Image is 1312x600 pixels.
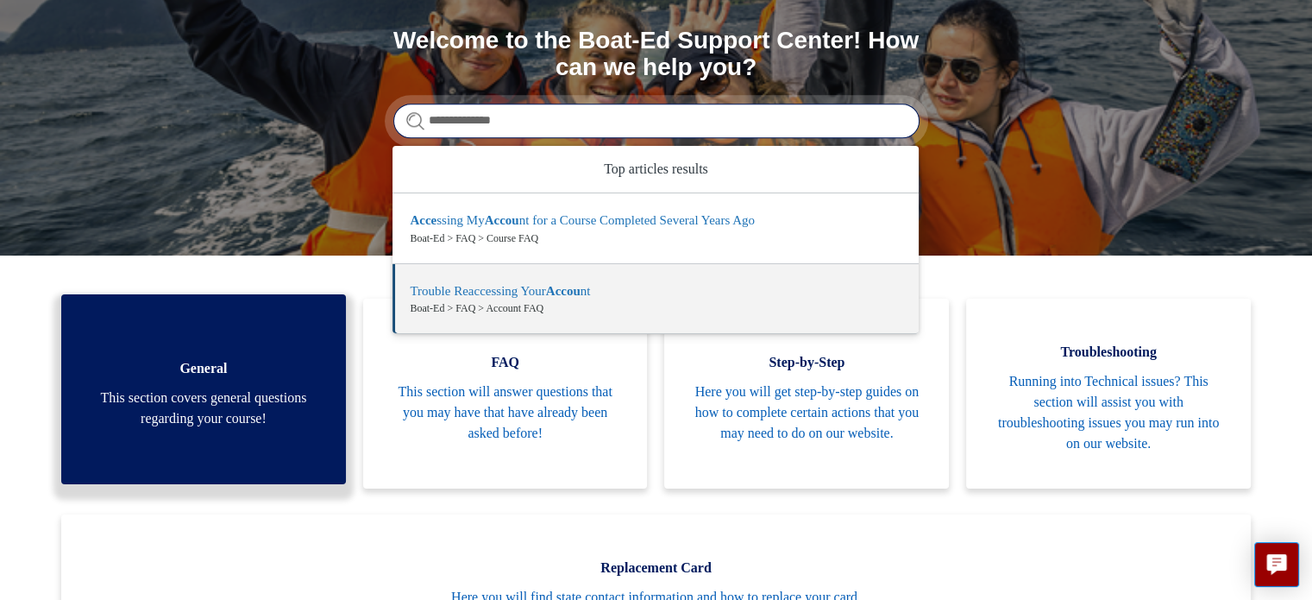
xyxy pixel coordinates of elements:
[966,299,1251,489] a: Troubleshooting Running into Technical issues? This section will assist you with troubleshooting ...
[664,299,949,489] a: Step-by-Step Here you will get step-by-step guides on how to complete certain actions that you ma...
[389,352,622,373] span: FAQ
[410,213,755,231] zd-autocomplete-title-multibrand: Suggested result 1 Accessing My Account for a Course Completed Several Years Ago
[690,382,923,444] span: Here you will get step-by-step guides on how to complete certain actions that you may need to do ...
[410,231,901,246] zd-autocomplete-breadcrumbs-multibrand: Boat-Ed > FAQ > Course FAQ
[87,358,320,379] span: General
[87,558,1225,578] span: Replacement Card
[992,342,1225,363] span: Troubleshooting
[1254,542,1299,587] button: Live chat
[393,104,920,138] input: Search
[690,352,923,373] span: Step-by-Step
[485,213,519,227] em: Accou
[389,382,622,444] span: This section will answer questions that you may have that have already been asked before!
[61,294,346,484] a: General This section covers general questions regarding your course!
[410,300,901,316] zd-autocomplete-breadcrumbs-multibrand: Boat-Ed > FAQ > Account FAQ
[363,299,648,489] a: FAQ This section will answer questions that you may have that have already been asked before!
[87,388,320,429] span: This section covers general questions regarding your course!
[546,284,581,298] em: Accou
[392,146,919,193] zd-autocomplete-header: Top articles results
[410,284,590,301] zd-autocomplete-title-multibrand: Suggested result 2 Trouble Reaccessing Your Account
[992,371,1225,454] span: Running into Technical issues? This section will assist you with troubleshooting issues you may r...
[393,28,920,81] h1: Welcome to the Boat-Ed Support Center! How can we help you?
[410,213,436,227] em: Acce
